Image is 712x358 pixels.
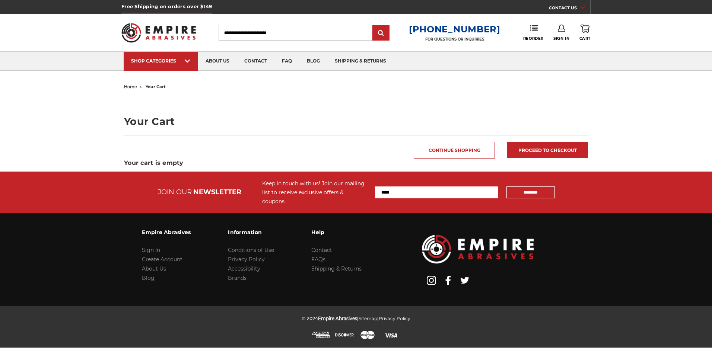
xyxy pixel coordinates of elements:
[228,256,265,263] a: Privacy Policy
[262,179,368,206] div: Keep in touch with us! Join our mailing list to receive exclusive offers & coupons.
[311,256,325,263] a: FAQs
[553,36,569,41] span: Sign In
[142,224,191,240] h3: Empire Abrasives
[359,316,377,321] a: Sitemap
[193,188,241,196] span: NEWSLETTER
[311,224,362,240] h3: Help
[579,36,591,41] span: Cart
[299,52,327,71] a: blog
[327,52,394,71] a: shipping & returns
[131,58,191,64] div: SHOP CATEGORIES
[507,142,588,158] a: Proceed to checkout
[379,316,410,321] a: Privacy Policy
[142,247,160,253] a: Sign In
[121,18,196,47] img: Empire Abrasives
[311,247,332,253] a: Contact
[274,52,299,71] a: faq
[158,188,192,196] span: JOIN OUR
[124,84,137,89] a: home
[228,265,260,272] a: Accessibility
[198,52,237,71] a: about us
[318,316,357,321] span: Empire Abrasives
[311,265,362,272] a: Shipping & Returns
[409,37,500,42] p: FOR QUESTIONS OR INQUIRIES
[422,235,534,263] img: Empire Abrasives Logo Image
[549,4,590,14] a: CONTACT US
[374,26,388,41] input: Submit
[237,52,274,71] a: contact
[228,247,274,253] a: Conditions of Use
[523,36,544,41] span: Reorder
[142,265,166,272] a: About Us
[523,25,544,41] a: Reorder
[124,159,588,167] h3: Your cart is empty
[228,275,247,281] a: Brands
[142,256,182,263] a: Create Account
[146,84,166,89] span: your cart
[409,24,500,35] a: [PHONE_NUMBER]
[414,142,495,159] a: Continue Shopping
[124,116,588,127] h1: Your Cart
[142,275,155,281] a: Blog
[228,224,274,240] h3: Information
[579,25,591,41] a: Cart
[302,314,410,323] p: © 2024 | |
